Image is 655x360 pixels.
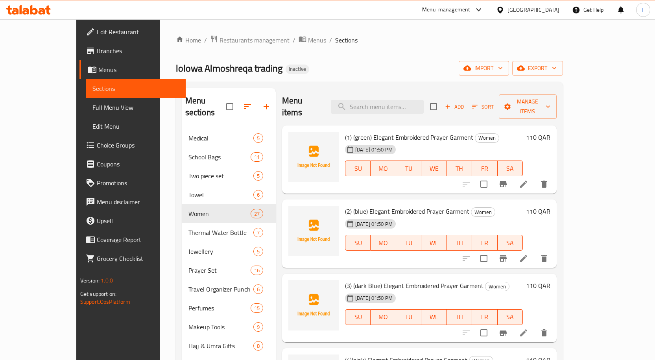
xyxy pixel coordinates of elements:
[86,117,186,136] a: Edit Menu
[371,161,396,176] button: MO
[282,95,321,118] h2: Menu items
[204,35,207,45] li: /
[470,101,496,113] button: Sort
[80,275,100,286] span: Version:
[308,35,326,45] span: Menus
[182,242,276,261] div: Jewellery5
[97,46,179,55] span: Branches
[507,6,559,14] div: [GEOGRAPHIC_DATA]
[182,204,276,223] div: Women27
[185,95,226,118] h2: Menu sections
[444,102,465,111] span: Add
[501,237,520,249] span: SA
[499,94,557,119] button: Manage items
[465,63,503,73] span: import
[79,155,186,174] a: Coupons
[251,266,263,275] div: items
[288,280,339,330] img: (3) (dark Blue) Elegant Embroidered Prayer Garment
[371,235,396,251] button: MO
[519,328,528,338] a: Edit menu item
[254,323,263,331] span: 9
[182,166,276,185] div: Two piece set5
[519,179,528,189] a: Edit menu item
[345,205,469,217] span: (2) (blue) Elegant Embroidered Prayer Garment
[374,237,393,249] span: MO
[518,63,557,73] span: export
[79,192,186,211] a: Menu disclaimer
[421,309,447,325] button: WE
[210,35,290,45] a: Restaurants management
[254,172,263,180] span: 5
[476,325,492,341] span: Select to update
[188,209,251,218] span: Women
[472,309,497,325] button: FR
[519,254,528,263] a: Edit menu item
[535,249,554,268] button: delete
[188,284,253,294] span: Travel Organizer Punch
[97,140,179,150] span: Choice Groups
[450,311,469,323] span: TH
[97,27,179,37] span: Edit Restaurant
[293,35,295,45] li: /
[188,171,253,181] div: Two piece set
[450,163,469,174] span: TH
[331,100,424,114] input: search
[79,22,186,41] a: Edit Restaurant
[526,132,550,143] h6: 110 QAR
[97,178,179,188] span: Promotions
[345,280,483,292] span: (3) (dark Blue) Elegant Embroidered Prayer Garment
[352,294,396,302] span: [DATE] 01:50 PM
[476,176,492,192] span: Select to update
[498,161,523,176] button: SA
[79,60,186,79] a: Menus
[254,342,263,350] span: 8
[92,84,179,93] span: Sections
[79,136,186,155] a: Choice Groups
[251,210,263,218] span: 27
[475,133,499,143] div: Women
[459,61,509,76] button: import
[188,228,253,237] span: Thermal Water Bottle
[97,216,179,225] span: Upsell
[188,303,251,313] span: Perfumes
[498,235,523,251] button: SA
[371,309,396,325] button: MO
[188,341,253,351] span: Hajj & Umra Gifts
[447,161,472,176] button: TH
[257,97,276,116] button: Add section
[188,152,251,162] span: School Bags
[471,208,495,217] span: Women
[92,122,179,131] span: Edit Menu
[101,275,113,286] span: 1.0.0
[349,163,367,174] span: SU
[188,266,251,275] span: Prayer Set
[535,323,554,342] button: delete
[396,161,421,176] button: TU
[345,235,371,251] button: SU
[97,254,179,263] span: Grocery Checklist
[251,303,263,313] div: items
[254,248,263,255] span: 5
[501,163,520,174] span: SA
[494,323,513,342] button: Branch-specific-item
[424,163,443,174] span: WE
[472,102,494,111] span: Sort
[188,322,253,332] span: Makeup Tools
[220,35,290,45] span: Restaurants management
[471,207,495,217] div: Women
[188,133,253,143] span: Medical
[79,174,186,192] a: Promotions
[221,98,238,115] span: Select all sections
[299,35,326,45] a: Menus
[182,261,276,280] div: Prayer Set16
[501,311,520,323] span: SA
[182,129,276,148] div: Medical5
[399,237,418,249] span: TU
[254,135,263,142] span: 5
[182,318,276,336] div: Makeup Tools9
[475,163,494,174] span: FR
